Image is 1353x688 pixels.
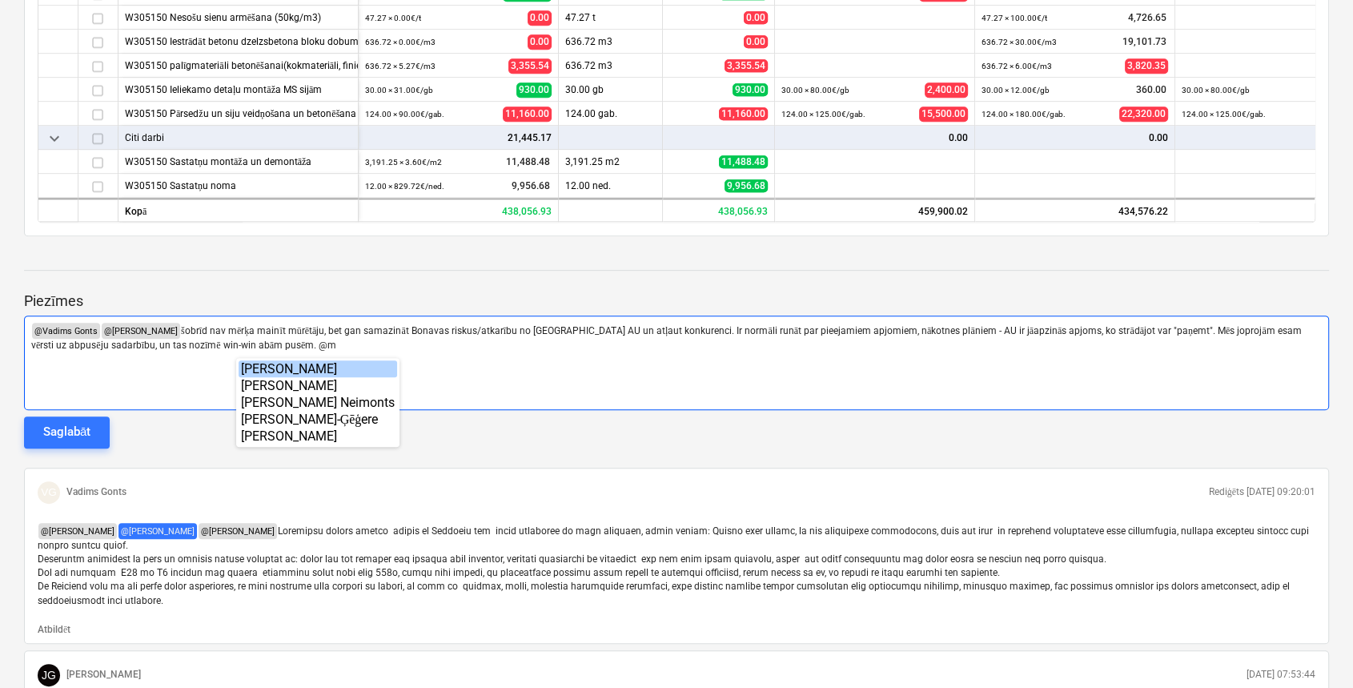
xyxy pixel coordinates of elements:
div: 438,056.93 [663,198,775,222]
span: 0.00 [528,34,552,49]
div: W305150 Sastatņu montāža un demontāža [125,150,351,173]
small: 47.27 × 0.00€ / t [365,14,421,22]
span: 22,320.00 [1119,106,1168,121]
div: W305150 Ieliekamo detaļu montāža MS sijām [125,78,351,101]
small: 30.00 × 31.00€ / gb [365,86,433,95]
div: W305150 Sastatņu noma [125,174,351,197]
small: 124.00 × 180.00€ / gab. [982,110,1066,119]
div: 636.72 m3 [559,54,663,78]
div: W305150 Iestrādāt betonu dzelzsbetona bloku dobumos (0,64/0,75) [125,30,351,53]
span: @ [PERSON_NAME] [199,523,277,539]
div: W305150 palīgmateriāli betonēšanai(kokmateriāli, finieris u.c.) un stiegrošanai(distanceri, stiep... [125,54,351,77]
span: šobrīd nav mērķa mainīt mūrētāju, bet gan samazināt Bonavas riskus/atkarību no [GEOGRAPHIC_DATA] ... [31,325,1304,351]
button: Saglabāt [24,416,110,449]
div: 0.00 [982,126,1168,150]
span: 9,956.68 [725,179,768,192]
div: Saglabāt [43,421,90,442]
span: 0.00 [744,11,768,24]
div: W305150 Nesošu sienu armēšana (50kg/m3) [125,6,351,29]
span: 3,820.35 [1125,58,1168,73]
span: 11,488.48 [719,155,768,168]
span: 4,726.65 [1126,10,1168,24]
p: Rediģēts [DATE] 09:20:01 [1209,485,1315,499]
small: 12.00 × 829.72€ / ned. [365,182,444,191]
small: 30.00 × 80.00€ / gb [1182,86,1250,95]
span: 9,956.68 [510,179,552,192]
p: [PERSON_NAME] [66,668,141,682]
span: 11,488.48 [504,155,552,168]
small: 124.00 × 90.00€ / gab. [365,110,444,119]
div: 434,576.22 [975,198,1175,222]
div: [PERSON_NAME] [239,360,397,377]
small: 636.72 × 5.27€ / m3 [365,62,436,70]
p: [DATE] 07:53:44 [1247,668,1315,682]
small: 30.00 × 80.00€ / gb [781,86,849,95]
span: 0.00 [744,35,768,48]
span: 930.00 [733,83,768,96]
div: 0.00 [781,126,968,150]
span: VG [41,486,57,498]
span: 360.00 [1134,82,1168,96]
small: 636.72 × 30.00€ / m3 [982,38,1057,46]
div: 124.00 gab. [559,102,663,126]
div: [PERSON_NAME] [239,377,397,394]
span: @ [PERSON_NAME] [118,523,197,539]
div: 636.72 m3 [559,30,663,54]
span: 930.00 [516,82,552,97]
small: 636.72 × 6.00€ / m3 [982,62,1052,70]
span: JG [42,669,56,682]
div: [PERSON_NAME] [239,428,397,445]
span: @ Vadims Gonts [32,323,100,339]
span: 19,101.73 [1121,34,1168,48]
div: [PERSON_NAME]-Ģēģere [239,411,397,428]
span: Loremipsu dolors ametco adipis el Seddoeiu tem incid utlaboree do magn aliquaen, admin veniam: Qu... [38,525,1311,606]
span: 11,160.00 [719,107,768,120]
div: 21,445.17 [365,126,552,150]
span: 3,355.54 [725,59,768,72]
iframe: Chat Widget [1273,611,1353,688]
div: Citi darbi [125,126,351,149]
div: 30.00 gb [559,78,663,102]
div: W305150 Pārsedžu un siju veidņošana un betonēšana [125,102,351,125]
span: 3,355.54 [508,58,552,73]
div: 459,900.02 [775,198,975,222]
div: 438,056.93 [359,198,559,222]
button: Atbildēt [38,623,70,637]
span: 15,500.00 [919,106,968,121]
span: 11,160.00 [503,106,552,121]
div: 47.27 t [559,6,663,30]
div: [PERSON_NAME] Neimonts [239,394,397,411]
span: @ [PERSON_NAME] [38,523,117,539]
span: 2,400.00 [925,82,968,97]
div: 3,191.25 m2 [559,150,663,174]
div: Kopā [118,198,359,222]
div: 12.00 ned. [559,174,663,198]
span: 0.00 [528,10,552,25]
p: Vadims Gonts [66,485,126,499]
div: Jānis Grāmatnieks [38,664,60,686]
div: Vadims Gonts [38,481,60,504]
small: 124.00 × 125.00€ / gab. [781,110,865,119]
span: @ [PERSON_NAME] [102,323,180,339]
p: Piezīmes [24,292,1329,311]
small: 124.00 × 125.00€ / gab. [1182,110,1266,119]
small: 636.72 × 0.00€ / m3 [365,38,436,46]
span: keyboard_arrow_down [45,128,64,147]
small: 30.00 × 12.00€ / gb [982,86,1050,95]
small: 47.27 × 100.00€ / t [982,14,1047,22]
small: 3,191.25 × 3.60€ / m2 [365,158,442,167]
